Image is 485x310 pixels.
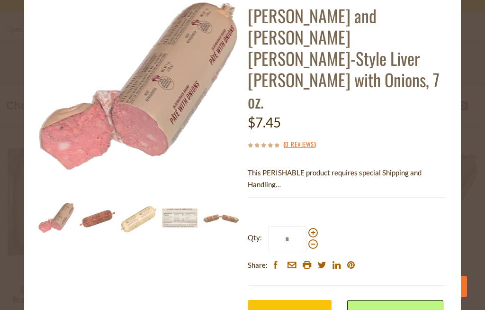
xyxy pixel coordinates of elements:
img: Schaller and Weber Oldenburger-Style Liver Pate with Onions, 7 oz. [80,201,115,237]
img: Oldenburg- [38,201,74,237]
img: Schaller and Weber Oldenburger-Style Liver Pate with Onions, 7 oz. [203,201,239,237]
strong: Qty: [248,232,262,244]
a: [PERSON_NAME] and [PERSON_NAME] [PERSON_NAME]-Style Liver [PERSON_NAME] with Onions, 7 oz. [248,3,440,113]
span: $7.45 [248,114,281,130]
span: ( ) [283,139,316,149]
input: Qty: [268,226,307,252]
a: 0 Reviews [285,139,314,150]
img: Schaller and Weber Oldenburger-Style Liver Pate with Onions, 7 oz. [162,201,198,237]
span: Share: [248,259,268,271]
p: This PERISHABLE product requires special Shipping and Handling [248,167,447,191]
img: Schaller and Weber Oldenburger-Style Liver Pate with Onions, 7 oz. [121,201,156,237]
